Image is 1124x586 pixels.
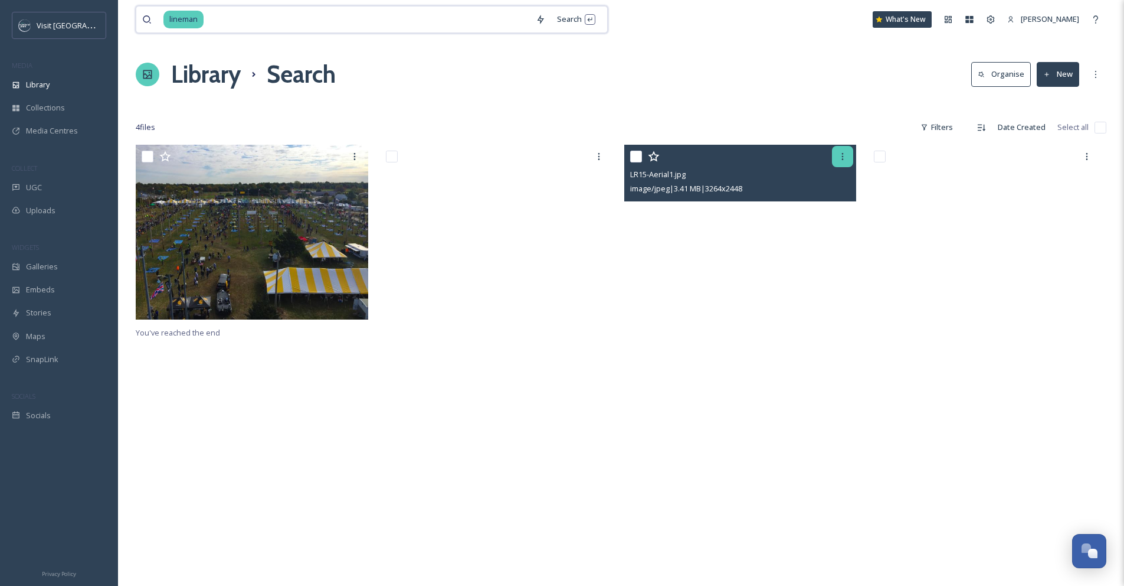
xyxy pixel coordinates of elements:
[1001,8,1085,31] a: [PERSON_NAME]
[171,57,241,92] a: Library
[630,169,686,180] span: LR15-Aerial1.jpg
[26,205,55,216] span: Uploads
[136,145,368,320] img: LR15-Aerial.jpg
[26,79,50,90] span: Library
[12,164,37,172] span: COLLECT
[136,122,155,133] span: 4 file s
[12,61,32,70] span: MEDIA
[971,62,1037,86] a: Organise
[1037,62,1079,86] button: New
[26,182,42,193] span: UGC
[136,327,220,338] span: You've reached the end
[42,566,76,580] a: Privacy Policy
[12,243,39,252] span: WIDGETS
[873,11,932,28] a: What's New
[19,19,31,31] img: c3es6xdrejuflcaqpovn.png
[163,11,204,28] span: lineman
[915,116,959,139] div: Filters
[26,307,51,318] span: Stories
[267,57,336,92] h1: Search
[630,183,742,194] span: image/jpeg | 3.41 MB | 3264 x 2448
[42,570,76,578] span: Privacy Policy
[26,261,58,272] span: Galleries
[37,19,128,31] span: Visit [GEOGRAPHIC_DATA]
[26,102,65,113] span: Collections
[1057,122,1089,133] span: Select all
[551,8,601,31] div: Search
[26,331,45,342] span: Maps
[380,145,612,320] img: LR15-Competition.jpg
[1021,14,1079,24] span: [PERSON_NAME]
[624,145,857,320] img: LR15-Aerial1.jpg
[26,125,78,136] span: Media Centres
[1072,534,1106,568] button: Open Chat
[26,410,51,421] span: Socials
[868,145,1100,320] img: LR15-Aerial1_small.jpg
[26,284,55,295] span: Embeds
[971,62,1031,86] button: Organise
[992,116,1051,139] div: Date Created
[12,392,35,401] span: SOCIALS
[26,354,58,365] span: SnapLink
